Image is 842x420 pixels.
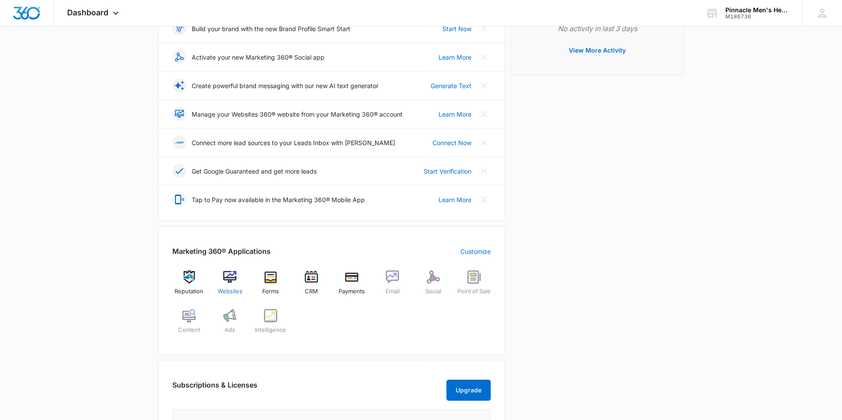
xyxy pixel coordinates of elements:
button: Close [477,21,491,36]
h2: Marketing 360® Applications [172,246,271,256]
a: Learn More [439,110,471,119]
p: Connect more lead sources to your Leads Inbox with [PERSON_NAME] [192,138,395,147]
span: Ads [225,326,235,335]
a: Reputation [172,271,206,302]
a: Start Now [442,24,471,33]
span: Intelligence [255,326,286,335]
a: Learn More [439,53,471,62]
a: Social [417,271,450,302]
span: Dashboard [67,8,108,17]
a: Learn More [439,195,471,204]
p: No activity in last 3 days [525,23,670,34]
a: Generate Text [431,81,471,90]
button: Close [477,192,491,206]
a: Email [376,271,410,302]
span: Email [385,287,400,296]
p: Create powerful brand messaging with our new AI text generator [192,81,378,90]
a: Intelligence [254,309,288,341]
a: CRM [294,271,328,302]
span: Social [425,287,441,296]
button: Upgrade [446,380,491,401]
span: Payments [339,287,365,296]
a: Payments [335,271,369,302]
p: Build your brand with the new Brand Profile Smart Start [192,24,350,33]
p: Tap to Pay now available in the Marketing 360® Mobile App [192,195,365,204]
button: View More Activity [560,40,635,61]
div: account name [725,7,789,14]
span: CRM [305,287,318,296]
a: Point of Sale [457,271,491,302]
span: Content [178,326,200,335]
button: Close [477,50,491,64]
a: Content [172,309,206,341]
span: Reputation [175,287,203,296]
button: Close [477,135,491,149]
button: Close [477,164,491,178]
span: Forms [262,287,279,296]
a: Connect Now [432,138,471,147]
a: Websites [213,271,247,302]
span: Point of Sale [457,287,491,296]
button: Close [477,107,491,121]
div: account id [725,14,789,20]
a: Forms [254,271,288,302]
a: Start Verification [424,167,471,176]
a: Ads [213,309,247,341]
button: Close [477,78,491,93]
p: Get Google Guaranteed and get more leads [192,167,317,176]
h2: Subscriptions & Licenses [172,380,257,397]
p: Manage your Websites 360® website from your Marketing 360® account [192,110,403,119]
span: Websites [218,287,243,296]
a: Customize [460,247,491,256]
p: Activate your new Marketing 360® Social app [192,53,325,62]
